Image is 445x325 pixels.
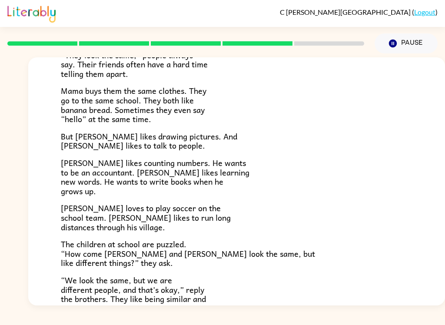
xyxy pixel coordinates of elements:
span: [PERSON_NAME] loves to play soccer on the school team. [PERSON_NAME] likes to run long distances ... [61,202,231,233]
span: The children at school are puzzled. “How come [PERSON_NAME] and [PERSON_NAME] look the same, but ... [61,238,315,269]
span: [PERSON_NAME] likes counting numbers. He wants to be an accountant. [PERSON_NAME] likes learning ... [61,156,249,197]
span: "They look the same," people always say. Their friends often have a hard time telling them apart. [61,49,208,80]
a: Logout [414,8,435,16]
button: Pause [375,33,438,53]
span: “We look the same, but we are different people, and that's okay,” reply the brothers. They like b... [61,274,206,315]
span: C [PERSON_NAME][GEOGRAPHIC_DATA] [280,8,412,16]
img: Literably [7,3,56,23]
span: But [PERSON_NAME] likes drawing pictures. And [PERSON_NAME] likes to talk to people. [61,130,237,152]
div: ( ) [280,8,438,16]
span: Mama buys them the same clothes. They go to the same school. They both like banana bread. Sometim... [61,84,206,125]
